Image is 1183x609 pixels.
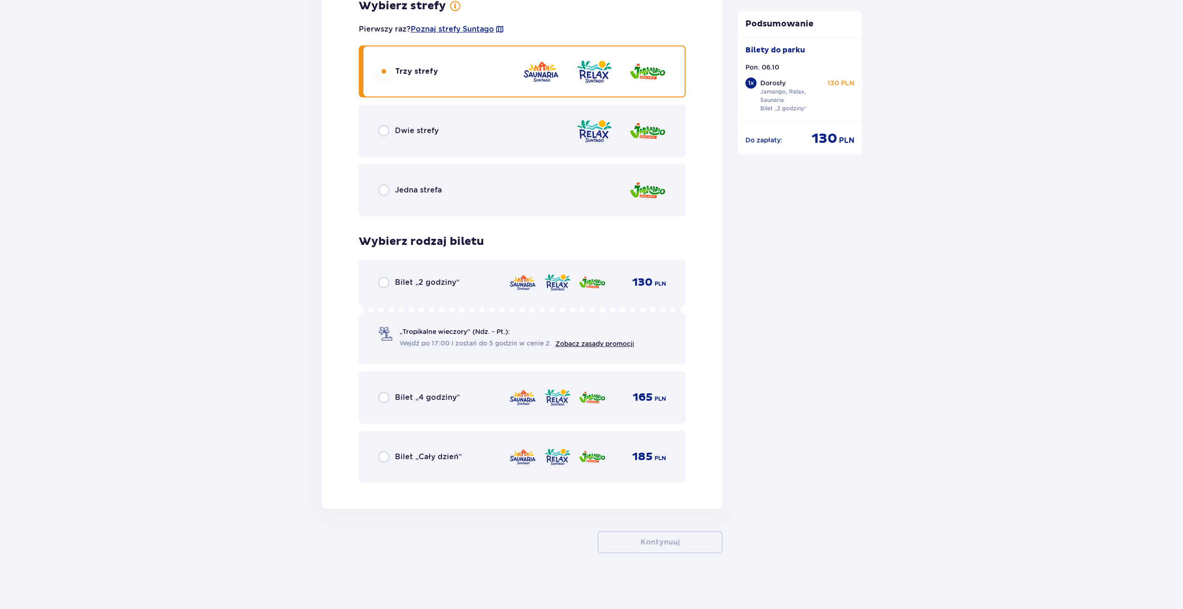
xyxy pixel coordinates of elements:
[598,531,723,553] button: Kontynuuj
[745,45,805,55] p: Bilety do parku
[760,88,824,104] p: Jamango, Relax, Saunaria
[359,24,504,34] p: Pierwszy raz?
[579,447,606,467] img: Jamango
[395,185,442,195] span: Jedna strefa
[745,77,757,89] div: 1 x
[400,339,552,348] span: Wejdź po 17:00 i zostań do 5 godzin w cenie 2.
[411,24,494,34] a: Poznaj strefy Suntago
[579,388,606,407] img: Jamango
[827,78,854,88] p: 130 PLN
[633,391,653,404] span: 165
[544,388,571,407] img: Relax
[629,58,666,85] img: Jamango
[395,277,459,288] span: Bilet „2 godziny”
[395,452,462,462] span: Bilet „Cały dzień”
[629,177,666,204] img: Jamango
[576,58,613,85] img: Relax
[629,118,666,144] img: Jamango
[632,450,653,464] span: 185
[576,118,613,144] img: Relax
[522,58,560,85] img: Saunaria
[760,78,786,88] p: Dorosły
[395,66,438,77] span: Trzy strefy
[738,19,862,30] p: Podsumowanie
[641,537,680,547] p: Kontynuuj
[395,392,460,403] span: Bilet „4 godziny”
[655,454,666,462] span: PLN
[544,447,571,467] img: Relax
[632,276,653,289] span: 130
[745,63,779,72] p: Pon. 06.10
[555,340,634,347] a: Zobacz zasady promocji
[812,130,837,147] span: 130
[579,273,606,292] img: Jamango
[839,135,854,146] span: PLN
[359,235,484,249] h3: Wybierz rodzaj biletu
[509,273,536,292] img: Saunaria
[655,395,666,403] span: PLN
[655,280,666,288] span: PLN
[760,104,807,113] p: Bilet „2 godziny”
[509,447,536,467] img: Saunaria
[509,388,536,407] img: Saunaria
[400,327,510,336] span: „Tropikalne wieczory" (Ndz. - Pt.):
[745,135,782,145] p: Do zapłaty :
[544,273,571,292] img: Relax
[395,126,439,136] span: Dwie strefy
